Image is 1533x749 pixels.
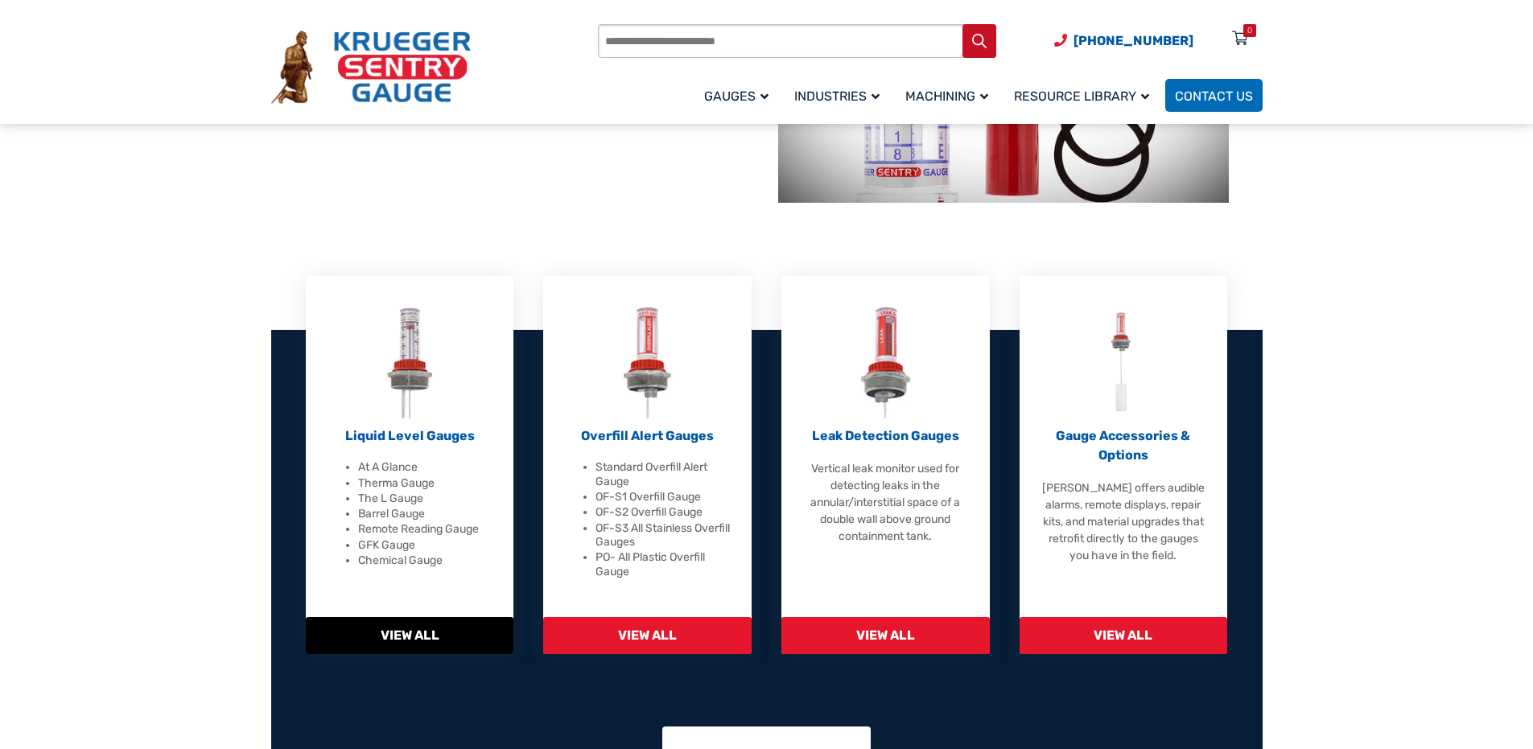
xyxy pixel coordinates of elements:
[271,31,471,105] img: Krueger Sentry Gauge
[306,617,514,654] span: View All
[781,276,990,654] a: Leak Detection Gauges Leak Detection Gauges Vertical leak monitor used for detecting leaks in the...
[358,554,494,568] li: Chemical Gauge
[358,476,494,491] li: Therma Gauge
[595,505,731,520] li: OF-S2 Overfill Gauge
[358,522,494,537] li: Remote Reading Gauge
[896,76,1004,114] a: Machining
[543,617,752,654] span: View All
[1074,33,1193,48] span: [PHONE_NUMBER]
[326,426,494,446] p: Liquid Level Gauges
[905,88,988,104] span: Machining
[860,307,911,418] img: Leak Detection Gauges
[1247,24,1252,37] div: 0
[358,492,494,506] li: The L Gauge
[1098,307,1149,418] img: Gauge Accessories & Options
[1175,88,1253,104] span: Contact Us
[694,76,785,114] a: Gauges
[543,276,752,654] a: Overfill Alert Gauges Overfill Alert Gauges Standard Overfill Alert Gauge OF-S1 Overfill Gauge OF...
[595,521,731,549] li: OF-S3 All Stainless Overfill Gauges
[595,460,731,488] li: Standard Overfill Alert Gauge
[1040,426,1208,465] p: Gauge Accessories & Options
[802,460,970,545] p: Vertical leak monitor used for detecting leaks in the annular/interstitial space of a double wall...
[1040,479,1208,564] p: [PERSON_NAME] offers audible alarms, remote displays, repair kits, and material upgrades that ret...
[1054,31,1193,51] a: Phone Number (920) 434-8860
[704,88,769,104] span: Gauges
[1165,79,1263,112] a: Contact Us
[794,88,880,104] span: Industries
[802,426,970,446] p: Leak Detection Gauges
[781,617,990,654] span: View All
[306,276,514,654] a: Liquid Level Gauges Liquid Level Gauges At A Glance Therma Gauge The L Gauge Barrel Gauge Remote ...
[1020,617,1228,654] span: View All
[384,307,435,418] img: Liquid Level Gauges
[1014,88,1149,104] span: Resource Library
[563,426,731,446] p: Overfill Alert Gauges
[595,550,731,578] li: PO- All Plastic Overfill Gauge
[1020,276,1228,654] a: Gauge Accessories & Options Gauge Accessories & Options [PERSON_NAME] offers audible alarms, remo...
[785,76,896,114] a: Industries
[622,307,673,418] img: Overfill Alert Gauges
[358,538,494,553] li: GFK Gauge
[1004,76,1165,114] a: Resource Library
[595,490,731,504] li: OF-S1 Overfill Gauge
[358,460,494,475] li: At A Glance
[358,507,494,521] li: Barrel Gauge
